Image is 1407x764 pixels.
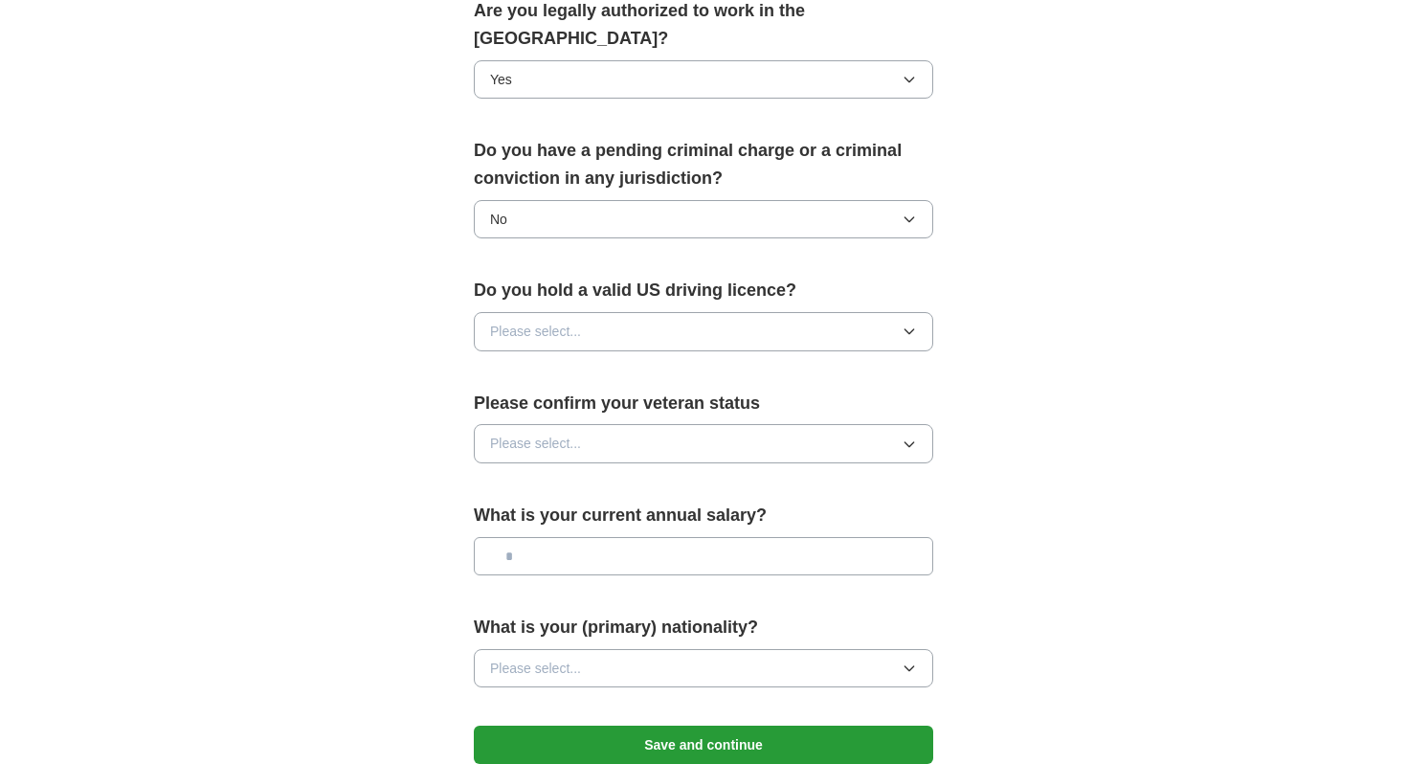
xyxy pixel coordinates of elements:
button: Save and continue [474,726,933,764]
label: What is your current annual salary? [474,502,933,529]
label: Do you hold a valid US driving licence? [474,277,933,304]
button: Please select... [474,424,933,462]
button: Please select... [474,312,933,350]
label: What is your (primary) nationality? [474,614,933,641]
span: No [490,209,507,230]
span: Please select... [490,433,581,454]
span: Please select... [490,658,581,679]
button: Please select... [474,649,933,687]
label: Do you have a pending criminal charge or a criminal conviction in any jurisdiction? [474,137,933,192]
span: Yes [490,69,512,90]
button: No [474,200,933,238]
span: Please select... [490,321,581,342]
label: Please confirm your veteran status [474,390,933,417]
button: Yes [474,60,933,99]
